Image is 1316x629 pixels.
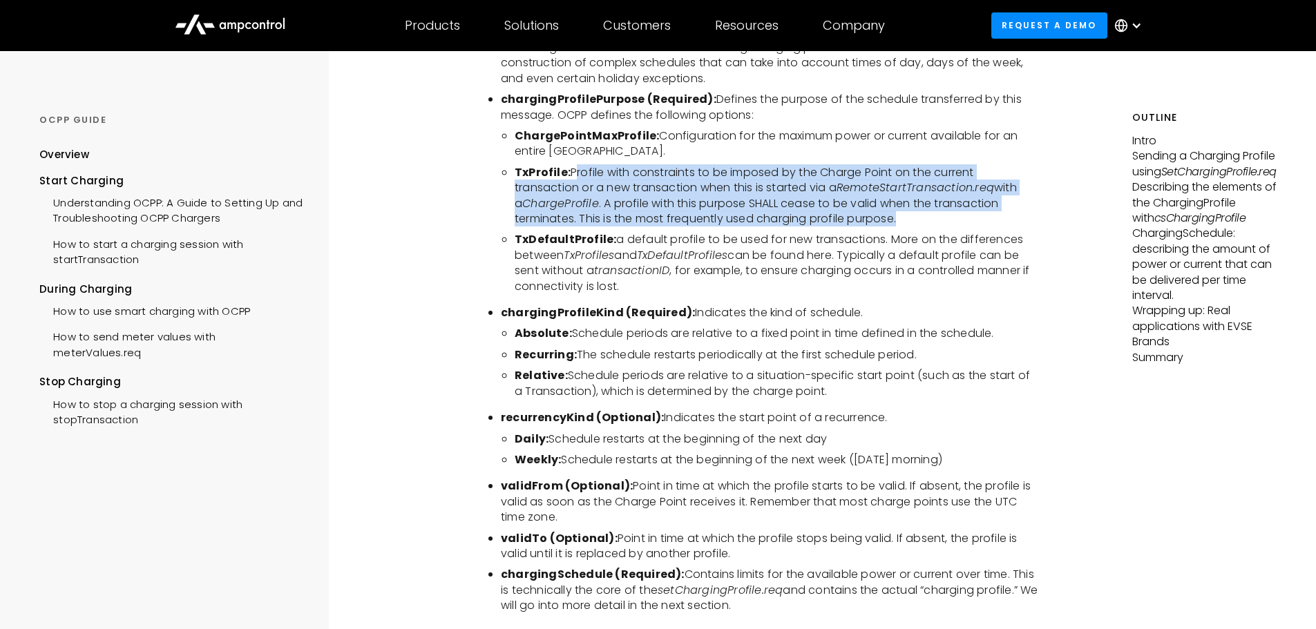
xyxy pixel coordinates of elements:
[1132,180,1277,226] p: Describing the elements of the ChargingProfile with
[501,92,1040,123] li: Defines the purpose of the schedule transferred by this message. OCPP defines the following options:
[39,322,303,364] a: How to send meter values with meterValues.req
[658,582,783,598] i: setChargingProfile.req
[405,18,460,33] div: Products
[515,432,1040,447] li: Schedule restarts at the beginning of the next day
[39,147,89,173] a: Overview
[603,18,671,33] div: Customers
[39,147,89,162] div: Overview
[715,18,779,33] div: Resources
[501,567,1040,613] li: Contains limits for the available power or current over time. This is technically the core of the...
[515,164,571,180] b: TxProfile:
[39,173,303,188] div: Start Charging
[637,247,727,263] i: TxDefaultProfiles
[1132,303,1277,349] p: Wrapping up: Real applications with EVSE Brands
[501,478,1040,525] li: Point in time at which the profile starts to be valid. If absent, the profile is valid as soon as...
[39,374,303,389] div: Stop Charging
[39,230,303,271] a: How to start a charging session with startTransaction
[515,368,1040,399] li: Schedule periods are relative to a situation-specific start point (such as the start of a Transac...
[39,114,303,126] div: OCPP GUIDE
[515,347,1040,362] li: The schedule restarts periodically at the first schedule period.
[515,128,659,144] b: ChargePointMaxProfile:
[39,188,303,230] a: Understanding OCPP: A Guide to Setting Up and Troubleshooting OCPP Chargers
[501,410,1040,425] li: Indicates the start point of a recurrence.
[501,409,664,425] b: recurrencyKind (Optional):
[515,325,572,341] b: Absolute:
[515,452,561,467] b: Weekly:
[39,297,250,322] a: How to use smart charging with OCPP
[515,326,1040,341] li: Schedule periods are relative to a fixed point in time defined in the schedule.
[515,452,1040,467] li: Schedule restarts at the beginning of the next week ([DATE] morning)
[1154,210,1246,226] em: csChargingProfile
[515,231,616,247] b: TxDefaultProfile:
[501,478,633,494] b: validFrom (Optional):
[515,347,577,362] b: Recurring:
[564,247,614,263] i: TxProfiles
[1161,164,1277,180] em: SetChargingProfile.req
[515,165,1040,227] li: Profile with constraints to be imposed by the Charge Point on the current transaction or a new tr...
[504,18,559,33] div: Solutions
[501,305,1040,320] li: Indicates the kind of schedule.
[594,262,670,278] i: transactionID
[515,232,1040,294] li: a default profile to be used for new transactions. More on the differences between and can be fou...
[837,180,994,195] i: RemoteStartTransaction.req
[1132,350,1277,365] p: Summary
[1132,133,1277,148] p: Intro
[501,566,685,582] b: chargingSchedule (Required):
[1132,148,1277,180] p: Sending a Charging Profile using
[522,195,599,211] i: ChargeProfile
[39,390,303,432] a: How to stop a charging session with stopTransaction
[1132,110,1277,125] h5: Outline
[515,367,568,383] b: Relative:
[823,18,885,33] div: Company
[39,282,303,297] div: During Charging
[501,530,618,546] b: validTo (Optional):
[1132,226,1277,303] p: ChargingSchedule: describing the amount of power or current that can be delivered per time interval.
[991,12,1107,38] a: Request a demo
[501,304,695,320] b: chargingProfileKind (Required):
[501,91,716,107] b: chargingProfilePurpose (Required):
[501,531,1040,562] li: Point in time at which the profile stops being valid. If absent, the profile is valid until it is...
[515,431,549,447] b: Daily:
[515,128,1040,159] li: Configuration for the maximum power or current available for an entire [GEOGRAPHIC_DATA].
